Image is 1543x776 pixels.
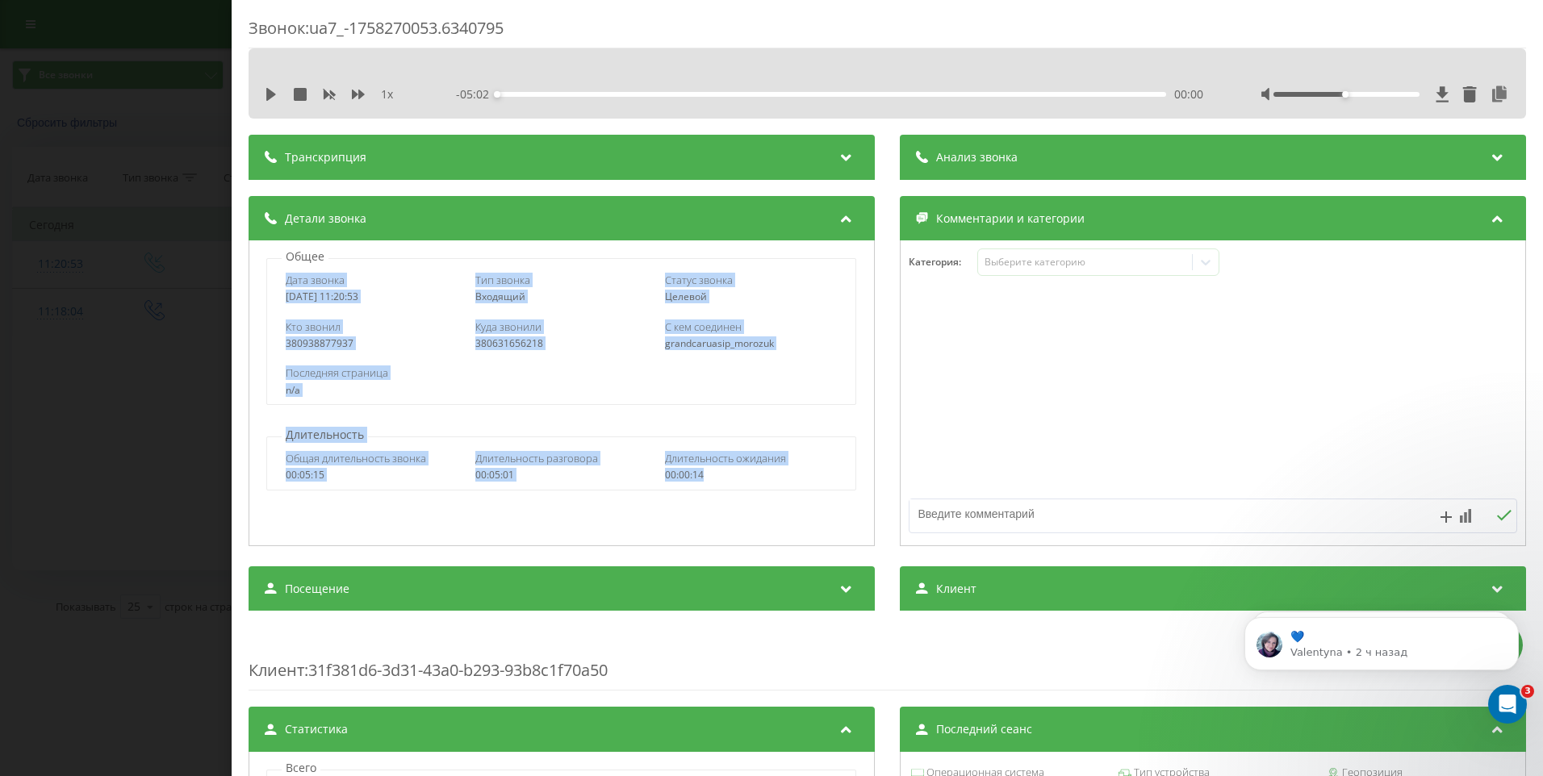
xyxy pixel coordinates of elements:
[456,86,497,102] span: - 05:02
[285,721,348,737] span: Статистика
[665,451,786,465] span: Длительность ожидания
[665,338,838,349] div: grandcaruasip_morozuk
[665,290,707,303] span: Целевой
[282,760,320,776] p: Всего
[286,273,345,287] span: Дата звонка
[282,248,328,265] p: Общее
[475,273,530,287] span: Тип звонка
[936,721,1032,737] span: Последний сеанс
[286,291,458,302] div: [DATE] 11:20:53
[285,581,349,597] span: Посещение
[665,273,733,287] span: Статус звонка
[475,469,648,481] div: 00:05:01
[909,257,977,268] h4: Категория :
[1174,86,1203,102] span: 00:00
[985,256,1186,269] div: Выберите категорию
[665,469,838,481] div: 00:00:14
[286,385,837,396] div: n/a
[249,17,1526,48] div: Звонок : ua7_-1758270053.6340795
[1521,685,1534,698] span: 3
[475,319,542,334] span: Куда звонили
[475,338,648,349] div: 380631656218
[286,469,458,481] div: 00:05:15
[475,290,525,303] span: Входящий
[249,659,304,681] span: Клиент
[936,149,1018,165] span: Анализ звонка
[1342,91,1349,98] div: Accessibility label
[285,211,366,227] span: Детали звонка
[665,319,742,334] span: С кем соединен
[286,319,341,334] span: Кто звонил
[285,149,366,165] span: Транскрипция
[286,365,388,380] span: Последняя страница
[494,91,500,98] div: Accessibility label
[286,338,458,349] div: 380938877937
[381,86,393,102] span: 1 x
[475,451,598,465] span: Длительность разговора
[249,627,1526,690] div: : 31f381d6-3d31-43a0-b293-93b8c1f70a50
[282,427,368,443] p: Длительность
[1488,685,1527,724] iframe: Intercom live chat
[936,581,976,597] span: Клиент
[286,451,426,465] span: Общая длительность звонка
[936,211,1085,227] span: Комментарии и категории
[1220,583,1543,732] iframe: Intercom notifications сообщение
